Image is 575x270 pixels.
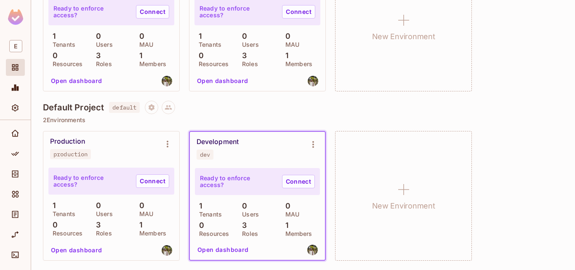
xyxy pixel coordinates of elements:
p: 2 Environments [43,117,563,123]
h1: New Environment [372,200,435,212]
p: MAU [135,41,153,48]
span: Project settings [145,105,158,113]
p: 0 [195,221,204,230]
p: Users [92,41,113,48]
p: Users [92,211,113,217]
p: Tenants [48,211,75,217]
p: Resources [195,230,229,237]
p: Resources [48,61,83,67]
p: 1 [194,32,202,40]
p: 0 [238,202,247,210]
div: Policy [6,145,25,162]
button: Environment settings [305,136,322,153]
div: Projects [6,59,25,76]
div: Home [6,125,25,142]
div: production [53,151,88,158]
p: Members [281,230,312,237]
p: Roles [238,61,258,67]
p: Ready to enforce access? [53,5,129,19]
p: 0 [92,32,101,40]
p: 3 [92,221,101,229]
img: edwardoignace74@gmail.com [162,245,172,256]
span: E [9,40,22,52]
div: Audit Log [6,206,25,223]
div: Development [197,138,239,146]
p: 0 [48,221,58,229]
img: edwardoignace74@gmail.com [307,245,318,255]
button: Open dashboard [48,74,106,88]
p: Ready to enforce access? [53,174,129,188]
p: 1 [195,202,202,210]
p: Users [238,211,259,218]
button: Open dashboard [194,243,252,257]
a: Connect [136,174,169,188]
h4: Default Project [43,102,104,112]
div: URL Mapping [6,226,25,243]
p: MAU [281,41,299,48]
div: dev [200,151,210,158]
span: default [109,102,140,113]
p: 0 [135,201,144,210]
p: 1 [48,201,56,210]
p: 1 [135,51,142,60]
p: MAU [281,211,299,218]
div: Workspace: Edwardo-74 [6,37,25,56]
div: Elements [6,186,25,203]
button: Open dashboard [194,74,252,88]
p: 1 [135,221,142,229]
p: 0 [238,32,247,40]
img: edwardoignace74@gmail.com [308,76,318,86]
p: Tenants [195,211,222,218]
div: Connect [6,246,25,263]
p: 3 [92,51,101,60]
a: Connect [282,175,315,188]
p: Members [281,61,312,67]
p: 0 [92,201,101,210]
p: Members [135,230,166,237]
p: 0 [194,51,204,60]
p: MAU [135,211,153,217]
button: Environment settings [159,136,176,152]
p: Tenants [48,41,75,48]
img: edwardoignace74@gmail.com [162,76,172,86]
p: Members [135,61,166,67]
p: Users [238,41,259,48]
div: Monitoring [6,79,25,96]
p: 0 [48,51,58,60]
p: Ready to enforce access? [200,175,275,188]
p: Roles [92,230,112,237]
img: SReyMgAAAABJRU5ErkJggg== [8,9,23,25]
div: Settings [6,99,25,116]
p: Roles [238,230,258,237]
p: 0 [135,32,144,40]
button: Open dashboard [48,243,106,257]
div: Production [50,137,85,146]
p: 0 [281,32,290,40]
p: Roles [92,61,112,67]
p: 3 [238,51,247,60]
p: Resources [194,61,229,67]
p: Tenants [194,41,221,48]
p: Ready to enforce access? [200,5,275,19]
a: Connect [282,5,315,19]
p: 0 [281,202,290,210]
p: 1 [281,51,288,60]
p: 1 [48,32,56,40]
div: Directory [6,166,25,182]
p: 3 [238,221,247,230]
a: Connect [136,5,169,19]
h1: New Environment [372,30,435,43]
p: Resources [48,230,83,237]
p: 1 [281,221,288,230]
